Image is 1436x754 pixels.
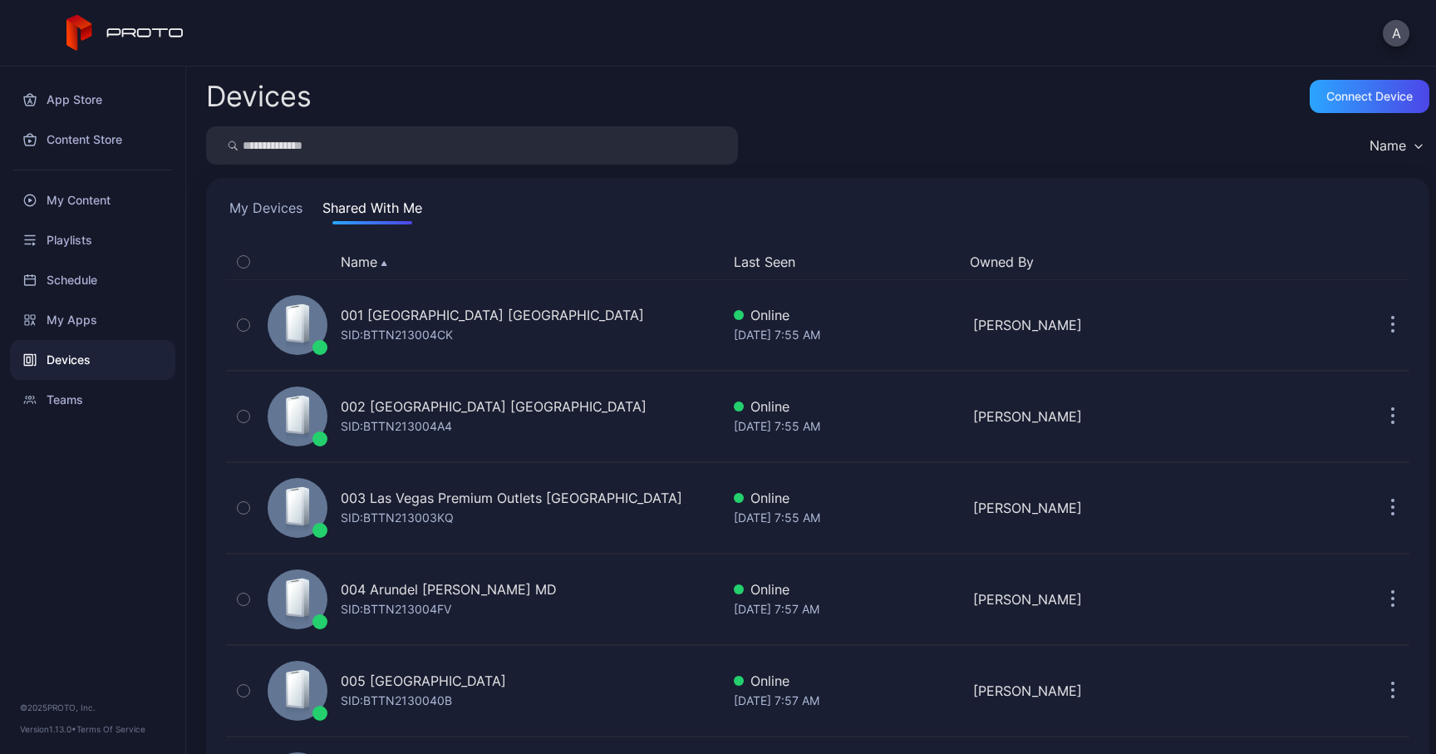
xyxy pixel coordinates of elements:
button: Connect device [1310,80,1429,113]
div: Online [734,397,961,416]
div: [PERSON_NAME] [973,498,1200,518]
h2: Devices [206,81,312,111]
div: © 2025 PROTO, Inc. [20,701,165,714]
div: 001 [GEOGRAPHIC_DATA] [GEOGRAPHIC_DATA] [341,305,644,325]
button: Owned By [970,252,1193,272]
div: SID: BTTN213004FV [341,599,451,619]
div: Online [734,305,961,325]
button: A [1383,20,1409,47]
div: [PERSON_NAME] [973,681,1200,701]
a: Teams [10,380,175,420]
div: [DATE] 7:55 AM [734,325,961,345]
div: [PERSON_NAME] [973,589,1200,609]
div: SID: BTTN2130040B [341,691,452,711]
div: SID: BTTN213003KQ [341,508,454,528]
div: 003 Las Vegas Premium Outlets [GEOGRAPHIC_DATA] [341,488,682,508]
a: My Content [10,180,175,220]
div: Update Device [1207,252,1356,272]
div: 005 [GEOGRAPHIC_DATA] [341,671,506,691]
div: SID: BTTN213004A4 [341,416,452,436]
div: Name [1370,137,1406,154]
div: [DATE] 7:57 AM [734,599,961,619]
button: Name [341,252,387,272]
div: Online [734,488,961,508]
div: Connect device [1326,90,1413,103]
div: [PERSON_NAME] [973,407,1200,426]
div: Online [734,579,961,599]
div: [PERSON_NAME] [973,315,1200,335]
button: Shared With Me [319,198,425,224]
button: My Devices [226,198,306,224]
div: [DATE] 7:57 AM [734,691,961,711]
button: Name [1361,126,1429,165]
div: 002 [GEOGRAPHIC_DATA] [GEOGRAPHIC_DATA] [341,397,647,416]
a: Content Store [10,120,175,160]
div: [DATE] 7:55 AM [734,508,961,528]
span: Version 1.13.0 • [20,724,76,734]
div: Options [1376,252,1409,272]
a: Playlists [10,220,175,260]
div: 004 Arundel [PERSON_NAME] MD [341,579,557,599]
a: Schedule [10,260,175,300]
button: Last Seen [734,252,957,272]
div: SID: BTTN213004CK [341,325,453,345]
a: App Store [10,80,175,120]
div: Online [734,671,961,691]
a: Terms Of Service [76,724,145,734]
a: Devices [10,340,175,380]
div: [DATE] 7:55 AM [734,416,961,436]
a: My Apps [10,300,175,340]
